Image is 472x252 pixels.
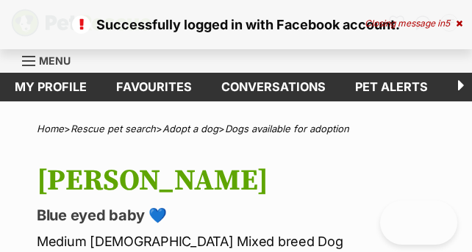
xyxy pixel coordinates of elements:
[37,231,450,251] p: Medium [DEMOGRAPHIC_DATA] Mixed breed Dog
[101,73,207,101] a: Favourites
[22,46,81,73] a: Menu
[37,164,450,198] h1: [PERSON_NAME]
[225,123,349,134] a: Dogs available for adoption
[340,73,443,101] a: Pet alerts
[37,205,450,226] p: Blue eyed baby 💙
[39,54,71,67] span: Menu
[162,123,218,134] a: Adopt a dog
[37,123,64,134] a: Home
[71,123,156,134] a: Rescue pet search
[380,201,457,245] iframe: Help Scout Beacon - Open
[445,18,450,29] span: 5
[365,18,462,29] div: Closing message in
[207,73,340,101] a: conversations
[15,15,457,35] p: Successfully logged in with Facebook account.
